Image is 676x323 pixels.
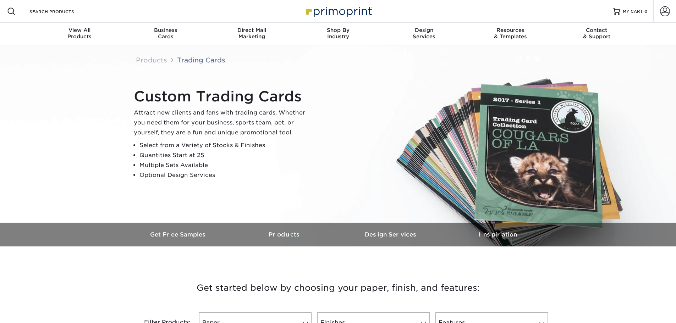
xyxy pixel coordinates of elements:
[139,140,311,150] li: Select from a Variety of Stocks & Finishes
[122,23,209,45] a: BusinessCards
[122,27,209,40] div: Cards
[381,27,467,33] span: Design
[139,150,311,160] li: Quantities Start at 25
[29,7,98,16] input: SEARCH PRODUCTS.....
[139,160,311,170] li: Multiple Sets Available
[177,56,225,64] a: Trading Cards
[623,9,643,15] span: MY CART
[209,23,295,45] a: Direct MailMarketing
[644,9,648,14] span: 0
[232,231,338,238] h3: Products
[554,23,640,45] a: Contact& Support
[303,4,374,19] img: Primoprint
[445,223,551,246] a: Inspiration
[445,231,551,238] h3: Inspiration
[338,231,445,238] h3: Design Services
[381,23,467,45] a: DesignServices
[554,27,640,40] div: & Support
[467,23,554,45] a: Resources& Templates
[232,223,338,246] a: Products
[37,27,123,33] span: View All
[139,170,311,180] li: Optional Design Services
[134,108,311,138] p: Attract new clients and fans with trading cards. Whether you need them for your business, sports ...
[134,88,311,105] h1: Custom Trading Cards
[381,27,467,40] div: Services
[125,223,232,246] a: Get Free Samples
[125,231,232,238] h3: Get Free Samples
[467,27,554,33] span: Resources
[467,27,554,40] div: & Templates
[338,223,445,246] a: Design Services
[136,56,167,64] a: Products
[37,27,123,40] div: Products
[295,27,381,40] div: Industry
[554,27,640,33] span: Contact
[122,27,209,33] span: Business
[209,27,295,33] span: Direct Mail
[295,27,381,33] span: Shop By
[131,272,546,304] h3: Get started below by choosing your paper, finish, and features:
[295,23,381,45] a: Shop ByIndustry
[37,23,123,45] a: View AllProducts
[209,27,295,40] div: Marketing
